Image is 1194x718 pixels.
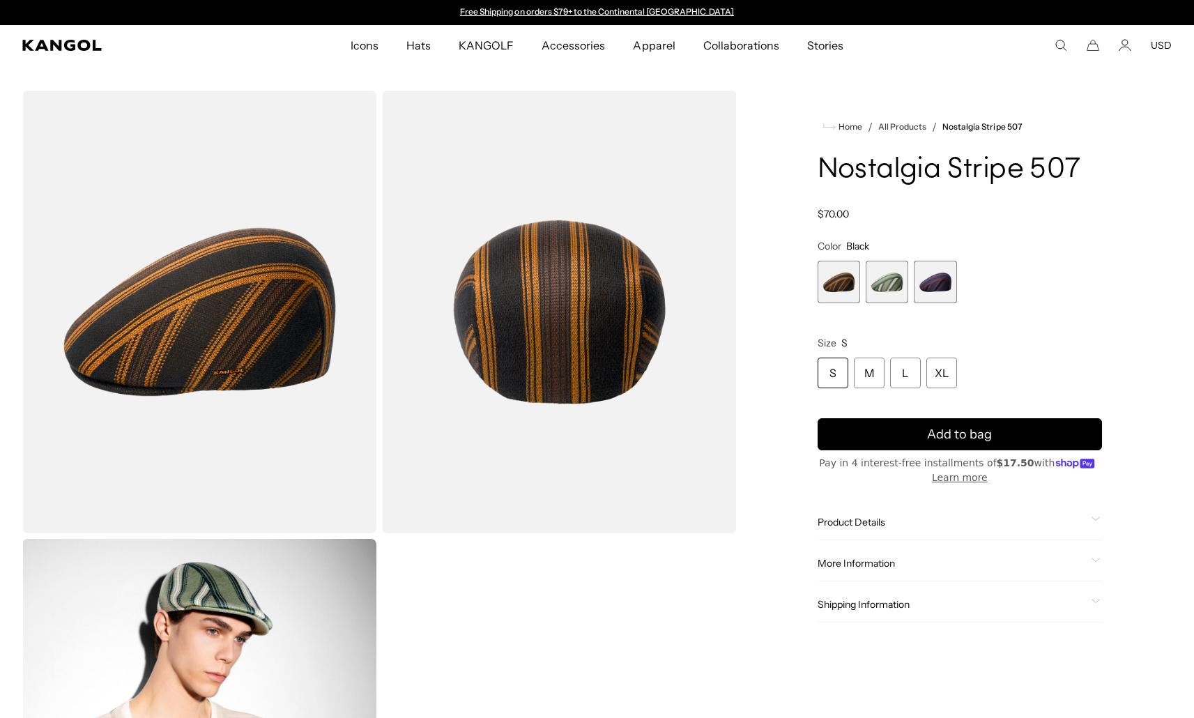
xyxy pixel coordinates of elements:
[818,418,1102,450] button: Add to bag
[823,121,862,133] a: Home
[454,7,741,18] div: 1 of 2
[818,337,836,349] span: Size
[807,25,843,66] span: Stories
[392,25,445,66] a: Hats
[1055,39,1067,52] summary: Search here
[818,358,848,388] div: S
[528,25,619,66] a: Accessories
[926,119,937,135] li: /
[818,598,1085,611] span: Shipping Information
[454,7,741,18] slideshow-component: Announcement bar
[1151,39,1172,52] button: USD
[836,122,862,132] span: Home
[382,91,736,533] img: color-black
[22,91,376,533] img: color-black
[818,516,1085,528] span: Product Details
[890,358,921,388] div: L
[818,119,1102,135] nav: breadcrumbs
[818,261,860,303] div: 1 of 3
[818,208,849,220] span: $70.00
[926,358,957,388] div: XL
[22,40,231,51] a: Kangol
[633,25,675,66] span: Apparel
[818,261,860,303] label: Black
[927,425,992,444] span: Add to bag
[818,155,1102,185] h1: Nostalgia Stripe 507
[703,25,779,66] span: Collaborations
[460,6,734,17] a: Free Shipping on orders $79+ to the Continental [GEOGRAPHIC_DATA]
[406,25,431,66] span: Hats
[542,25,605,66] span: Accessories
[866,261,908,303] div: 2 of 3
[942,122,1023,132] a: Nostalgia Stripe 507
[793,25,857,66] a: Stories
[878,122,926,132] a: All Products
[818,557,1085,570] span: More Information
[914,261,956,303] label: Hazy Indigo
[862,119,873,135] li: /
[1087,39,1099,52] button: Cart
[337,25,392,66] a: Icons
[818,240,841,252] span: Color
[914,261,956,303] div: 3 of 3
[459,25,514,66] span: KANGOLF
[854,358,885,388] div: M
[445,25,528,66] a: KANGOLF
[866,261,908,303] label: Sage Green
[689,25,793,66] a: Collaborations
[1119,39,1131,52] a: Account
[841,337,848,349] span: S
[351,25,378,66] span: Icons
[619,25,689,66] a: Apparel
[846,240,869,252] span: Black
[454,7,741,18] div: Announcement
